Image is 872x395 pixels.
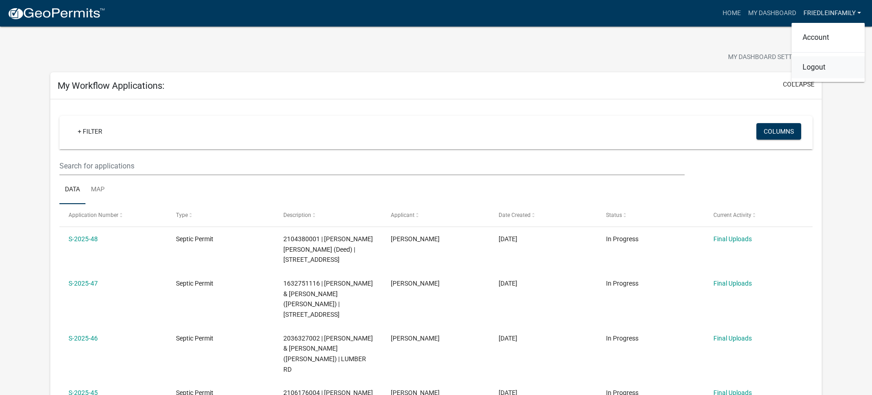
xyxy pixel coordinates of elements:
[59,157,685,175] input: Search for applications
[499,235,517,243] span: 07/25/2025
[499,212,531,218] span: Date Created
[391,280,440,287] span: Jeff Friedlein
[783,80,814,89] button: collapse
[705,204,812,226] datatable-header-cell: Current Activity
[792,56,865,78] a: Logout
[721,49,827,66] button: My Dashboard Settingssettings
[167,204,275,226] datatable-header-cell: Type
[283,280,373,318] span: 1632751116 | LUEKEN JASON N & LISA E (Deed) | 422 RIVER VIEW RD
[744,5,800,22] a: My Dashboard
[792,27,865,49] a: Account
[391,212,415,218] span: Applicant
[490,204,597,226] datatable-header-cell: Date Created
[283,335,373,373] span: 2036327002 | MCCORMICK MARY & DWIGHT (Deed) | LUMBER RD
[606,212,622,218] span: Status
[792,23,865,82] div: friedleinfamily
[606,235,638,243] span: In Progress
[58,80,165,91] h5: My Workflow Applications:
[69,280,98,287] a: S-2025-47
[59,204,167,226] datatable-header-cell: Application Number
[800,5,865,22] a: friedleinfamily
[713,335,752,342] a: Final Uploads
[176,212,188,218] span: Type
[382,204,489,226] datatable-header-cell: Applicant
[283,235,373,264] span: 2104380001 | SCHNEIDER DONALD JOSEPH (Deed) | 36317 NOBLE RD
[69,235,98,243] a: S-2025-48
[713,212,751,218] span: Current Activity
[176,280,213,287] span: Septic Permit
[283,212,311,218] span: Description
[606,280,638,287] span: In Progress
[275,204,382,226] datatable-header-cell: Description
[728,52,807,63] span: My Dashboard Settings
[69,212,118,218] span: Application Number
[69,335,98,342] a: S-2025-46
[176,335,213,342] span: Septic Permit
[499,335,517,342] span: 07/25/2025
[176,235,213,243] span: Septic Permit
[85,175,110,205] a: Map
[713,280,752,287] a: Final Uploads
[70,123,110,140] a: + Filter
[499,280,517,287] span: 07/25/2025
[59,175,85,205] a: Data
[719,5,744,22] a: Home
[713,235,752,243] a: Final Uploads
[597,204,705,226] datatable-header-cell: Status
[606,335,638,342] span: In Progress
[391,235,440,243] span: Jeff Friedlein
[391,335,440,342] span: Jeff Friedlein
[756,123,801,140] button: Columns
